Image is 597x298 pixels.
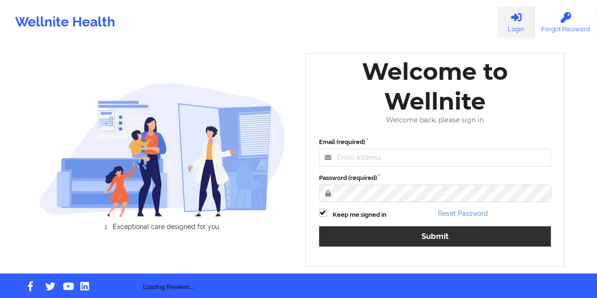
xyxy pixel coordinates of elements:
div: Welcome back, please sign in [312,116,558,124]
div: Welcome to Wellnite [312,57,558,116]
input: Email address [319,149,551,167]
a: Reset Password [438,210,488,217]
label: Keep me signed in [333,210,387,220]
a: Login [497,7,534,38]
label: Email (required) [319,137,551,147]
label: Password (required) [319,173,551,183]
a: Forgot Password [534,7,597,38]
div: Loading Reviews... [39,247,299,292]
button: Submit [319,226,551,247]
img: wellnite-auth-hero_200.c722682e.png [39,83,286,217]
li: Exceptional care designed for you. [48,223,286,230]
